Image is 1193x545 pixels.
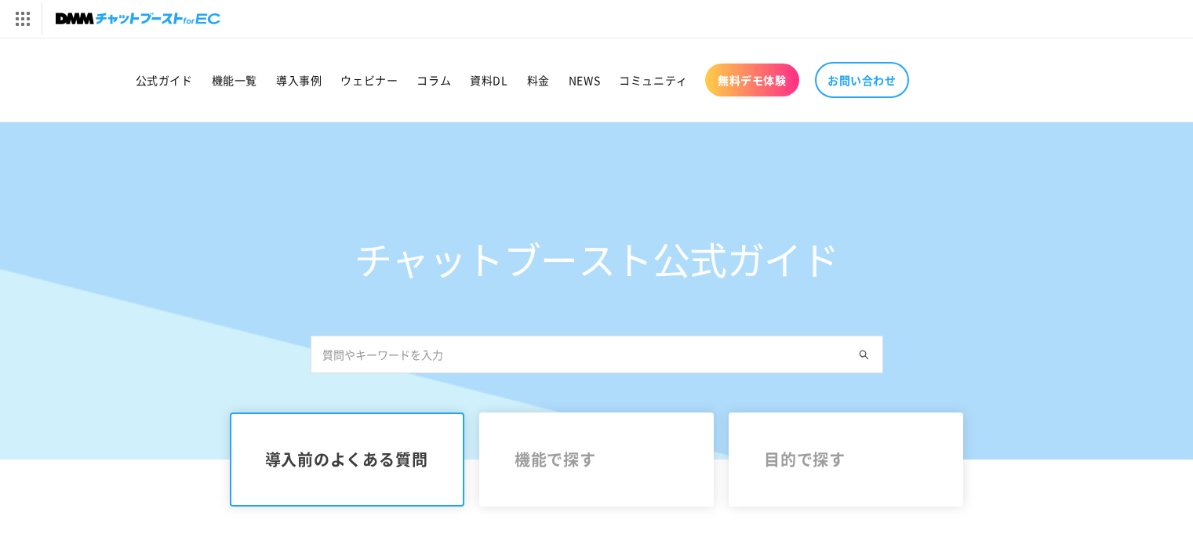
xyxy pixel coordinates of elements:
[569,73,600,87] span: NEWS
[331,64,407,96] a: ウェビナー
[859,350,869,360] img: Search
[265,450,430,469] span: 導入前のよくある質問
[416,73,451,87] span: コラム
[230,412,465,507] a: 導入前のよくある質問
[705,64,799,96] a: 無料デモ体験
[479,412,715,507] a: 機能で探す
[126,64,202,96] a: 公式ガイド
[619,73,688,87] span: コミュニティ
[340,73,398,87] span: ウェビナー
[212,73,257,87] span: 機能一覧
[515,450,679,469] span: 機能で探す
[609,64,697,96] a: コミュニティ
[470,73,507,87] span: 資料DL
[718,73,787,87] span: 無料デモ体験
[267,64,331,96] a: 導入事例
[56,8,220,30] img: チャットブーストforEC
[518,64,559,96] a: 料金
[311,336,883,373] input: 質問やキーワードを入力
[136,73,193,87] span: 公式ガイド
[276,73,322,87] span: 導入事例
[202,64,267,96] a: 機能一覧
[311,235,883,282] h1: チャットブースト公式ガイド
[827,73,897,87] span: お問い合わせ
[527,73,550,87] span: 料金
[559,64,609,96] a: NEWS
[407,64,460,96] a: コラム
[460,64,517,96] a: 資料DL
[2,2,42,35] img: サービス
[729,412,964,507] a: 目的で探す
[815,62,909,98] a: お問い合わせ
[764,450,929,469] span: 目的で探す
